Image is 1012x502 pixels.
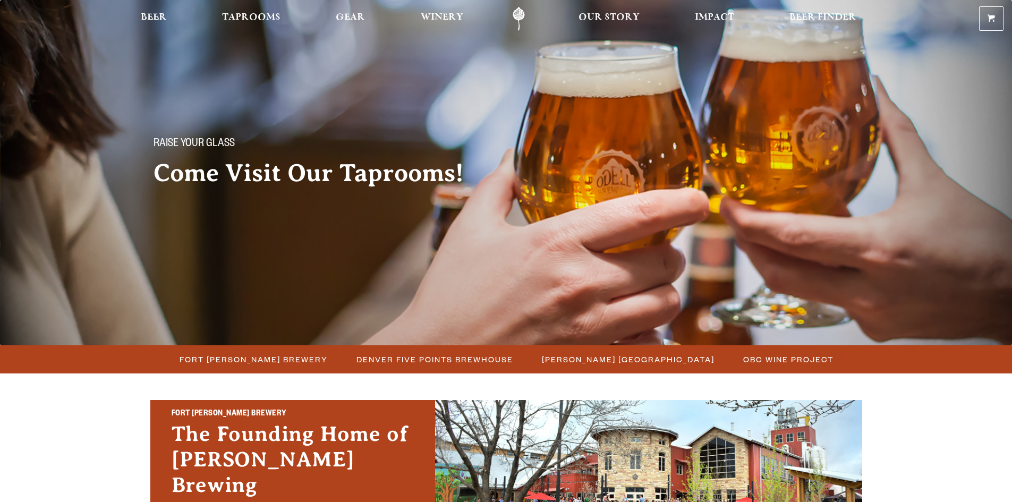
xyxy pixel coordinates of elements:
[688,7,741,31] a: Impact
[336,13,365,22] span: Gear
[172,407,414,421] h2: Fort [PERSON_NAME] Brewery
[783,7,863,31] a: Beer Finder
[350,352,518,367] a: Denver Five Points Brewhouse
[499,7,539,31] a: Odell Home
[572,7,647,31] a: Our Story
[695,13,734,22] span: Impact
[789,13,856,22] span: Beer Finder
[743,352,834,367] span: OBC Wine Project
[542,352,715,367] span: [PERSON_NAME] [GEOGRAPHIC_DATA]
[414,7,470,31] a: Winery
[180,352,328,367] span: Fort [PERSON_NAME] Brewery
[737,352,839,367] a: OBC Wine Project
[215,7,287,31] a: Taprooms
[154,160,485,186] h2: Come Visit Our Taprooms!
[421,13,463,22] span: Winery
[329,7,372,31] a: Gear
[173,352,333,367] a: Fort [PERSON_NAME] Brewery
[141,13,167,22] span: Beer
[134,7,174,31] a: Beer
[356,352,513,367] span: Denver Five Points Brewhouse
[154,138,235,151] span: Raise your glass
[222,13,280,22] span: Taprooms
[579,13,640,22] span: Our Story
[535,352,720,367] a: [PERSON_NAME] [GEOGRAPHIC_DATA]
